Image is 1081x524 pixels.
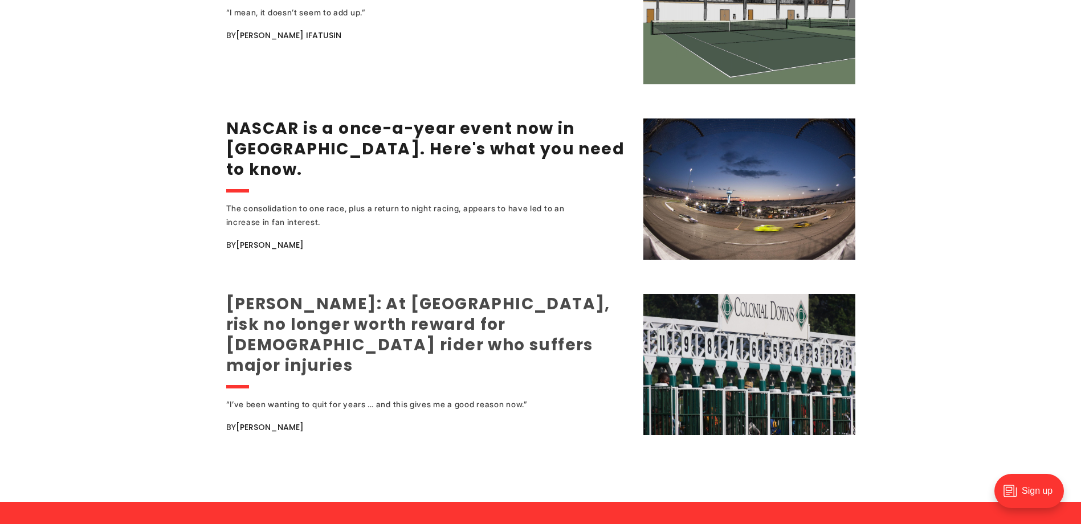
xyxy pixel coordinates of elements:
div: By [226,28,629,42]
img: Jerry Lindquist: At Colonial Downs, risk no longer worth reward for 31-year-old rider who suffers... [643,294,855,435]
a: [PERSON_NAME] Ifatusin [236,30,341,41]
div: “I mean, it doesn’t seem to add up.” [226,6,597,19]
div: By [226,420,629,434]
div: By [226,238,629,252]
a: [PERSON_NAME]: At [GEOGRAPHIC_DATA], risk no longer worth reward for [DEMOGRAPHIC_DATA] rider who... [226,293,610,376]
a: [PERSON_NAME] [236,239,304,251]
img: NASCAR is a once-a-year event now in Richmond. Here's what you need to know. [643,118,855,260]
iframe: portal-trigger [985,468,1081,524]
div: The consolidation to one race, plus a return to night racing, appears to have led to an increase ... [226,202,597,229]
a: [PERSON_NAME] [236,421,304,433]
div: “I’ve been wanting to quit for years … and this gives me a good reason now.” [226,398,597,411]
a: NASCAR is a once-a-year event now in [GEOGRAPHIC_DATA]. Here's what you need to know. [226,117,625,181]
